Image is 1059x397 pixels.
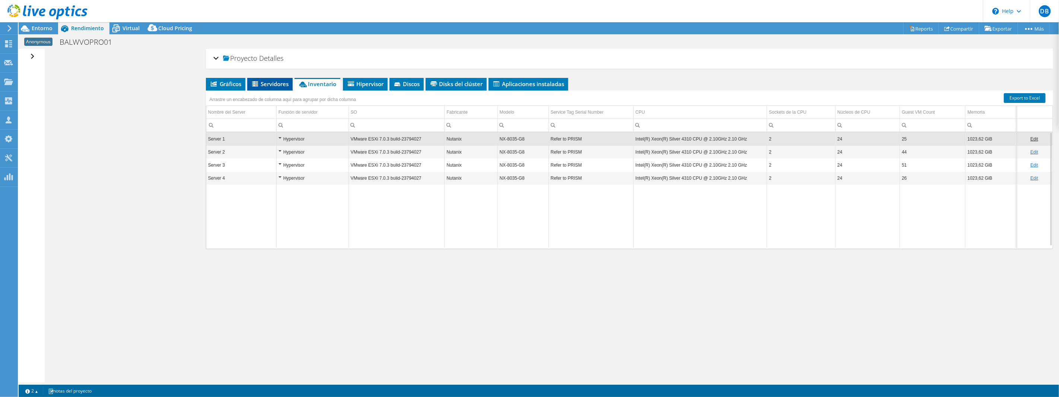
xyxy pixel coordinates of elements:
td: Column Fabricante, Value Nutanix [445,132,497,145]
td: Column Fabricante, Value Nutanix [445,145,497,158]
td: Column Modelo, Filter cell [497,119,548,132]
span: Rendimiento [71,25,104,32]
td: Service Tag Serial Number Column [548,106,633,119]
td: Memoria Column [966,106,1016,119]
a: Exportar [979,23,1018,34]
div: Hypervisor [279,135,347,144]
td: Función de servidor Column [276,106,349,119]
span: Virtual [123,25,140,32]
td: Column Núcleos de CPU, Value 24 [835,145,900,158]
div: Sockets de la CPU [769,108,807,117]
td: Column Sockets de la CPU, Value 2 [767,132,836,145]
span: Cloud Pricing [158,25,192,32]
span: Discos [393,80,420,88]
div: Guest VM Count [902,108,935,117]
td: Column Nombre del Server, Value Server 1 [206,132,277,145]
td: Column Memoria, Value 1023,62 GiB [966,158,1016,171]
td: Column Service Tag Serial Number, Filter cell [548,119,633,132]
td: Column Guest VM Count, Filter cell [900,119,966,132]
div: Nombre del Server [208,108,246,117]
td: Guest VM Count Column [900,106,966,119]
span: Aplicaciones instaladas [492,80,565,88]
a: Reports [903,23,939,34]
a: notas del proyecto [43,386,97,396]
td: Column Función de servidor, Filter cell [276,119,349,132]
td: Column Modelo, Value NX-8035-G8 [497,158,548,171]
div: Modelo [500,108,514,117]
td: Column CPU, Value Intel(R) Xeon(R) Silver 4310 CPU @ 2.10GHz 2.10 GHz [633,158,767,171]
td: Column CPU, Filter cell [633,119,767,132]
a: Edit [1030,136,1038,142]
a: 2 [20,386,43,396]
td: Column Nombre del Server, Value Server 4 [206,171,277,185]
td: Column SO, Value VMware ESXi 7.0.3 build-23794027 [349,132,445,145]
td: Column Service Tag Serial Number, Value Refer to PRISM [548,145,633,158]
td: Column Nombre del Server, Value Server 3 [206,158,277,171]
td: Column SO, Filter cell [349,119,445,132]
span: Anonymous [24,38,53,46]
div: Arrastre un encabezado de columna aquí para agrupar por dicha columna [208,94,358,105]
td: Column Guest VM Count, Value 26 [900,171,966,185]
td: Modelo Column [497,106,548,119]
td: Column Service Tag Serial Number, Value Refer to PRISM [548,158,633,171]
td: Column Guest VM Count, Value 51 [900,158,966,171]
td: Column Sockets de la CPU, Filter cell [767,119,836,132]
td: Column SO, Value VMware ESXi 7.0.3 build-23794027 [349,145,445,158]
td: Column Función de servidor, Value Hypervisor [276,132,349,145]
td: Column Memoria, Filter cell [966,119,1016,132]
td: Column CPU, Value Intel(R) Xeon(R) Silver 4310 CPU @ 2.10GHz 2.10 GHz [633,171,767,185]
td: Column Fabricante, Value Nutanix [445,171,497,185]
a: Edit [1030,149,1038,155]
td: Column CPU, Value Intel(R) Xeon(R) Silver 4310 CPU @ 2.10GHz 2.10 GHz [633,145,767,158]
td: Column Guest VM Count, Value 44 [900,145,966,158]
div: Hypervisor [279,148,347,157]
div: CPU [636,108,645,117]
svg: \n [992,8,999,15]
td: Column Modelo, Value NX-8035-G8 [497,145,548,158]
span: Detalles [260,54,284,63]
td: Column Núcleos de CPU, Filter cell [835,119,900,132]
span: Hipervisor [347,80,384,88]
td: Column Nombre del Server, Value Server 2 [206,145,277,158]
a: Compartir [939,23,979,34]
a: Export to Excel [1004,93,1046,103]
td: Column Guest VM Count, Value 25 [900,132,966,145]
td: Column Núcleos de CPU, Value 24 [835,132,900,145]
a: Edit [1030,163,1038,168]
td: Column Service Tag Serial Number, Value Refer to PRISM [548,132,633,145]
td: Column Modelo, Value NX-8035-G8 [497,132,548,145]
td: Column Núcleos de CPU, Value 24 [835,158,900,171]
div: Fabricante [446,108,468,117]
span: Inventario [298,80,337,88]
td: Column Modelo, Value NX-8035-G8 [497,171,548,185]
td: Column CPU, Value Intel(R) Xeon(R) Silver 4310 CPU @ 2.10GHz 2.10 GHz [633,132,767,145]
div: Hypervisor [279,161,347,170]
td: Column Fabricante, Value Nutanix [445,158,497,171]
div: SO [351,108,357,117]
td: Column Memoria, Value 1023,62 GiB [966,132,1016,145]
td: Column SO, Value VMware ESXi 7.0.3 build-23794027 [349,171,445,185]
td: Column Memoria, Value 1023,62 GiB [966,145,1016,158]
span: Entorno [32,25,53,32]
td: Sockets de la CPU Column [767,106,836,119]
td: Column Función de servidor, Value Hypervisor [276,145,349,158]
td: Nombre del Server Column [206,106,277,119]
td: SO Column [349,106,445,119]
h1: BALWVOPRO01 [56,38,124,46]
span: Disks del clúster [429,80,483,88]
div: Memoria [967,108,985,117]
div: Service Tag Serial Number [551,108,604,117]
td: Column Núcleos de CPU, Value 24 [835,171,900,185]
td: Column SO, Value VMware ESXi 7.0.3 build-23794027 [349,158,445,171]
div: Núcleos de CPU [837,108,871,117]
td: Column Sockets de la CPU, Value 2 [767,145,836,158]
td: Column Service Tag Serial Number, Value Refer to PRISM [548,171,633,185]
div: Función de servidor [279,108,318,117]
td: Fabricante Column [445,106,497,119]
div: Data grid [206,91,1053,249]
div: Hypervisor [279,174,347,183]
td: Column Memoria, Value 1023,62 GiB [966,171,1016,185]
td: Column Nombre del Server, Filter cell [206,119,277,132]
td: Column Sockets de la CPU, Value 2 [767,158,836,171]
td: Núcleos de CPU Column [835,106,900,119]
